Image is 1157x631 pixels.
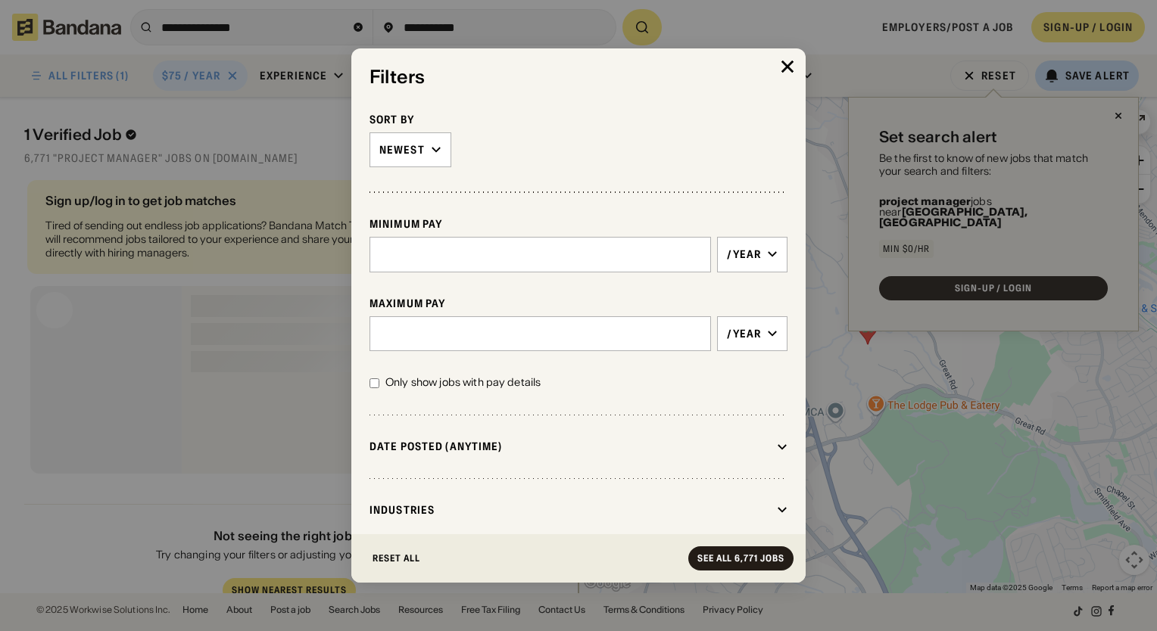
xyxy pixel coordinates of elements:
[385,375,541,390] div: Only show jobs with pay details
[727,247,761,261] div: /year
[697,554,784,563] div: See all 6,771 jobs
[370,67,787,89] div: Filters
[373,554,420,563] div: Reset All
[370,297,787,310] div: Maximum Pay
[370,113,787,126] div: Sort By
[370,503,771,517] div: Industries
[370,440,771,453] div: Date Posted (Anytime)
[379,143,425,157] div: Newest
[370,217,787,231] div: Minimum Pay
[727,327,761,340] div: /year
